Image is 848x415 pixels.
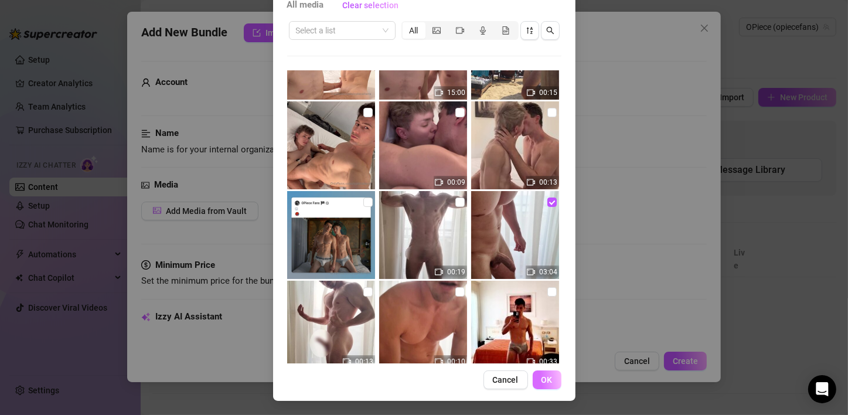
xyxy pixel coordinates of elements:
span: 00:09 [448,178,466,186]
span: audio [479,26,487,35]
span: picture [432,26,441,35]
span: video-camera [527,178,535,186]
span: 00:33 [540,358,558,366]
img: media [379,101,467,189]
img: media [471,191,559,279]
div: segmented control [401,21,519,40]
span: video-camera [435,178,443,186]
span: video-camera [435,89,443,97]
img: media [287,101,375,189]
span: 00:19 [448,268,466,276]
button: Cancel [483,370,528,389]
img: media [379,281,467,369]
img: media [471,281,559,369]
span: search [546,26,554,35]
div: All [403,22,425,39]
span: Clear selection [343,1,399,10]
span: video-camera [527,89,535,97]
span: 00:10 [448,358,466,366]
span: Cancel [493,375,519,385]
span: 00:13 [540,178,558,186]
span: video-camera [343,358,351,366]
span: video-camera [456,26,464,35]
span: video-camera [527,358,535,366]
button: OK [533,370,561,389]
span: OK [542,375,553,385]
button: sort-descending [520,21,539,40]
span: 00:15 [540,89,558,97]
img: media [287,191,375,279]
span: video-camera [435,268,443,276]
img: media [379,191,467,279]
span: 00:13 [356,358,374,366]
span: 03:04 [540,268,558,276]
div: Open Intercom Messenger [808,375,836,403]
span: file-gif [502,26,510,35]
img: media [471,101,559,189]
span: video-camera [527,268,535,276]
span: video-camera [435,358,443,366]
span: sort-descending [526,26,534,35]
span: 15:00 [448,89,466,97]
img: media [287,281,375,369]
